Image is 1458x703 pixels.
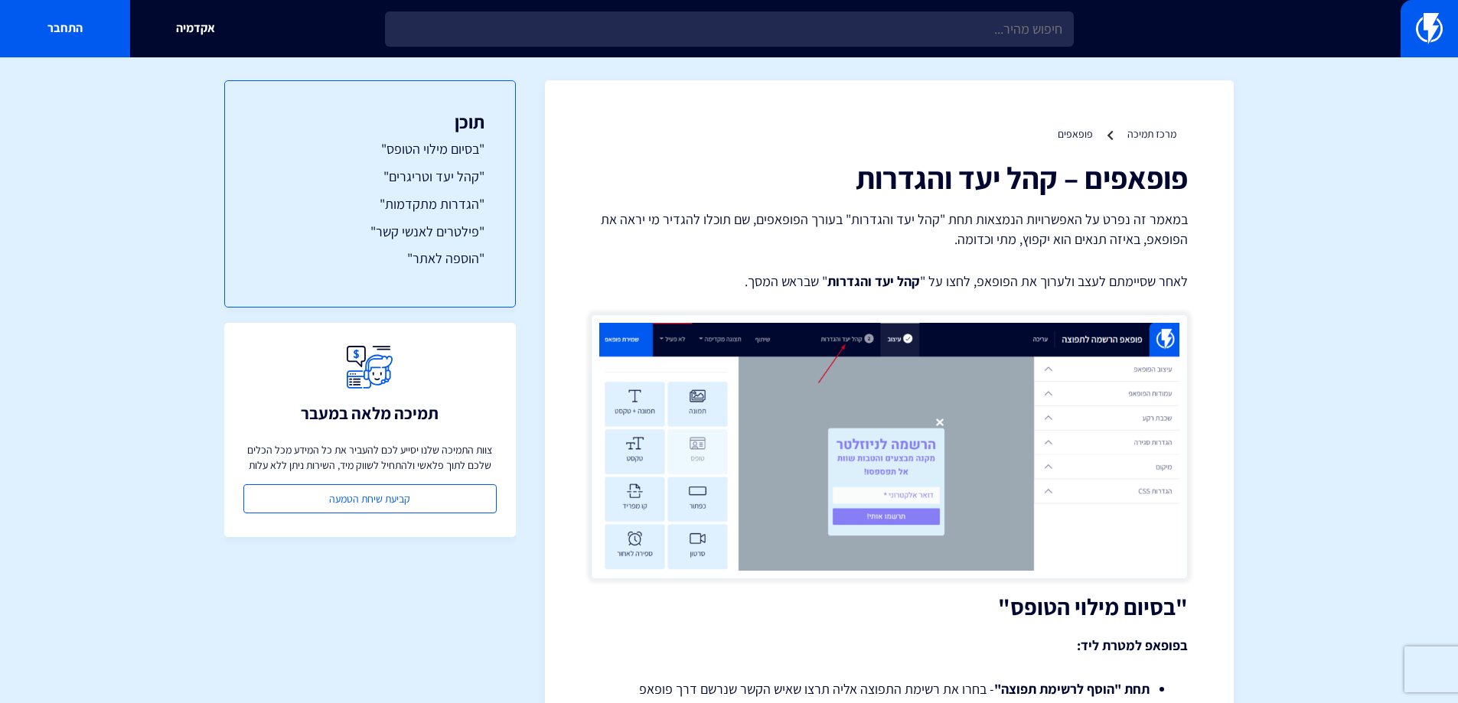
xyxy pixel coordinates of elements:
[591,161,1188,194] h1: פופאפים – קהל יעד והגדרות
[243,484,497,513] a: קביעת שיחת הטמעה
[243,442,497,473] p: צוות התמיכה שלנו יסייע לכם להעביר את כל המידע מכל הכלים שלכם לתוך פלאשי ולהתחיל לשווק מיד, השירות...
[256,222,484,242] a: "פילטרים לאנשי קשר"
[256,167,484,187] a: "קהל יעד וטריגרים"
[1058,127,1093,141] a: פופאפים
[256,112,484,132] h3: תוכן
[591,272,1188,291] p: לאחר שסיימתם לעצב ולערוך את הפופאפ, לחצו על " " שבראש המסך.
[256,139,484,159] a: "בסיום מילוי הטופס"
[1127,127,1176,141] a: מרכז תמיכה
[385,11,1074,47] input: חיפוש מהיר...
[827,272,920,290] strong: קהל יעד והגדרות
[301,404,439,422] h3: תמיכה מלאה במעבר
[256,194,484,214] a: "הגדרות מתקדמות"
[591,594,1188,620] h2: "בסיום מילוי הטופס"
[1077,636,1188,654] strong: בפופאפ למטרת ליד:
[256,249,484,269] a: "הוספה לאתר"
[591,210,1188,249] p: במאמר זה נפרט על האפשרויות הנמצאות תחת "קהל יעד והגדרות" בעורך הפופאפים, שם תוכלו להגדיר מי יראה ...
[994,680,1150,698] strong: תחת "הוסף לרשימת תפוצה"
